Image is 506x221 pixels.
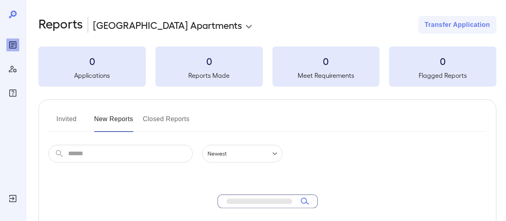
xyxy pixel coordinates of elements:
div: FAQ [6,87,19,99]
h5: Reports Made [155,71,263,80]
button: Invited [48,113,85,132]
div: Newest [202,145,282,162]
div: Manage Users [6,63,19,75]
h5: Meet Requirements [272,71,380,80]
p: [GEOGRAPHIC_DATA] Apartments [93,18,242,31]
h3: 0 [38,55,146,67]
h5: Flagged Reports [389,71,496,80]
h2: Reports [38,16,83,34]
button: Transfer Application [418,16,496,34]
button: New Reports [94,113,133,132]
h3: 0 [389,55,496,67]
div: Reports [6,39,19,51]
summary: 0Applications0Reports Made0Meet Requirements0Flagged Reports [38,47,496,87]
h3: 0 [272,55,380,67]
button: Closed Reports [143,113,190,132]
div: Log Out [6,192,19,205]
h5: Applications [38,71,146,80]
h3: 0 [155,55,263,67]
